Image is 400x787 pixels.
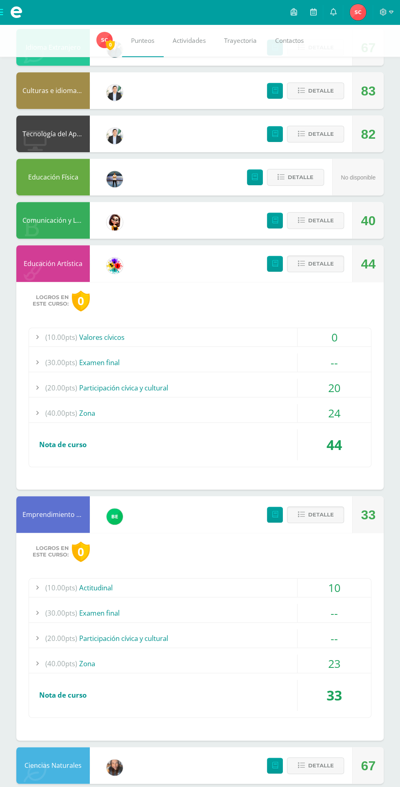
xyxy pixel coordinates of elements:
[224,36,257,45] span: Trayectoria
[45,404,77,422] span: (40.00pts)
[215,24,266,57] a: Trayectoria
[29,654,371,673] div: Zona
[308,83,333,98] span: Detalle
[267,169,324,186] button: Detalle
[308,256,333,271] span: Detalle
[308,507,333,522] span: Detalle
[341,174,376,181] span: No disponible
[39,440,87,449] span: Nota de curso
[107,759,123,776] img: 8286b9a544571e995a349c15127c7be6.png
[107,128,123,144] img: aa2172f3e2372f881a61fb647ea0edf1.png
[45,353,77,372] span: (30.00pts)
[298,629,371,647] div: --
[361,73,376,109] div: 83
[298,654,371,673] div: 23
[16,159,90,195] div: Educación Física
[308,213,333,228] span: Detalle
[29,328,371,346] div: Valores cívicos
[361,497,376,533] div: 33
[96,32,113,48] img: f25239f7c825e180454038984e453cce.png
[29,353,371,372] div: Examen final
[29,629,371,647] div: Participación cívica y cultural
[45,328,77,346] span: (10.00pts)
[288,170,313,185] span: Detalle
[298,353,371,372] div: --
[16,496,90,533] div: Emprendimiento para la Productividad y Desarrollo
[33,294,69,307] span: Logros en este curso:
[298,404,371,422] div: 24
[298,328,371,346] div: 0
[298,680,371,711] div: 33
[107,84,123,101] img: aa2172f3e2372f881a61fb647ea0edf1.png
[361,747,376,784] div: 67
[33,545,69,558] span: Logros en este curso:
[29,604,371,622] div: Examen final
[39,690,87,700] span: Nota de curso
[106,40,115,50] span: 0
[173,36,206,45] span: Actividades
[308,758,333,773] span: Detalle
[16,747,90,784] div: Ciencias Naturales
[131,36,154,45] span: Punteos
[266,24,313,57] a: Contactos
[107,257,123,274] img: d0a5be8572cbe4fc9d9d910beeabcdaa.png
[16,202,90,239] div: Comunicación y Lenguaje L1
[107,508,123,525] img: b85866ae7f275142dc9a325ef37a630d.png
[350,4,366,20] img: f25239f7c825e180454038984e453cce.png
[45,629,77,647] span: (20.00pts)
[72,290,90,311] div: 0
[29,579,371,597] div: Actitudinal
[298,604,371,622] div: --
[122,24,164,57] a: Punteos
[298,379,371,397] div: 20
[45,579,77,597] span: (10.00pts)
[16,72,90,109] div: Culturas e idiomas mayas Garífuna y Xinca L2
[72,541,90,562] div: 0
[45,604,77,622] span: (30.00pts)
[287,506,344,523] button: Detalle
[287,757,344,774] button: Detalle
[298,429,371,460] div: 44
[275,36,304,45] span: Contactos
[308,126,333,142] span: Detalle
[29,404,371,422] div: Zona
[16,115,90,152] div: Tecnología del Aprendizaje y Comunicación
[298,579,371,597] div: 10
[29,379,371,397] div: Participación cívica y cultural
[164,24,215,57] a: Actividades
[107,214,123,231] img: cddb2fafc80e4a6e526b97ae3eca20ef.png
[361,116,376,153] div: 82
[45,379,77,397] span: (20.00pts)
[287,212,344,229] button: Detalle
[287,126,344,142] button: Detalle
[287,82,344,99] button: Detalle
[45,654,77,673] span: (40.00pts)
[361,202,376,239] div: 40
[361,246,376,282] div: 44
[287,255,344,272] button: Detalle
[16,245,90,282] div: Educación Artística
[107,171,123,187] img: bde165c00b944de6c05dcae7d51e2fcc.png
